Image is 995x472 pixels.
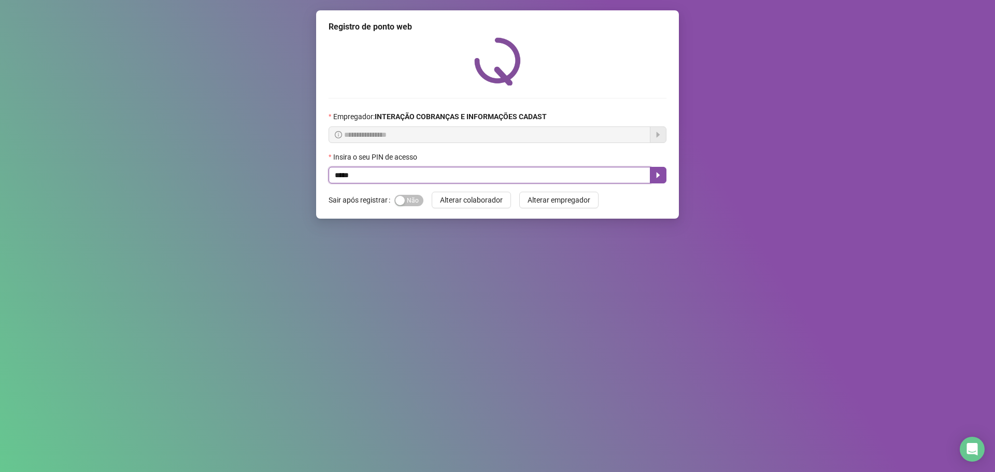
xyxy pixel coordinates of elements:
[432,192,511,208] button: Alterar colaborador
[329,21,666,33] div: Registro de ponto web
[329,151,424,163] label: Insira o seu PIN de acesso
[440,194,503,206] span: Alterar colaborador
[375,112,547,121] strong: INTERAÇÃO COBRANÇAS E INFORMAÇÕES CADAST
[474,37,521,85] img: QRPoint
[335,131,342,138] span: info-circle
[654,171,662,179] span: caret-right
[329,192,394,208] label: Sair após registrar
[333,111,547,122] span: Empregador :
[960,437,985,462] div: Open Intercom Messenger
[528,194,590,206] span: Alterar empregador
[519,192,599,208] button: Alterar empregador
